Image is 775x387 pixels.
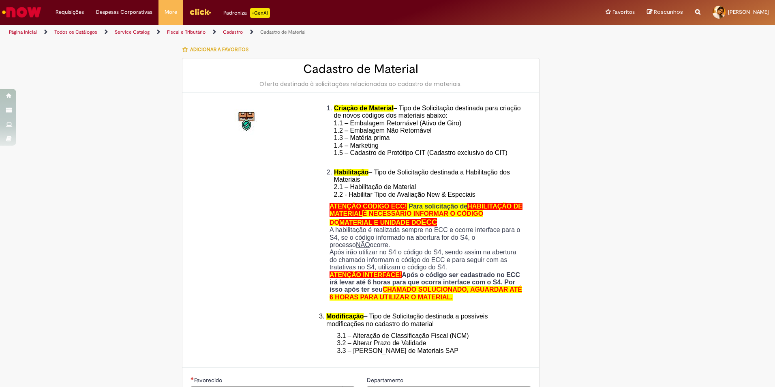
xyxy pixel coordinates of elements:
[334,169,368,176] span: Habilitação
[409,203,467,210] span: Para solicitação de
[330,203,522,217] span: HABILITAÇÃO DE MATERIAL
[337,332,469,354] span: 3.1 – Alteração de Classificação Fiscal (NCM) 3.2 – Alterar Prazo de Validade 3.3 – [PERSON_NAME]...
[115,29,150,35] a: Service Catalog
[330,210,483,226] span: É NECESSÁRIO INFORMAR O CÓDIGO DO
[647,9,683,16] a: Rascunhos
[367,376,405,384] span: Departamento
[223,8,270,18] div: Padroniza
[9,29,37,35] a: Página inicial
[654,8,683,16] span: Rascunhos
[330,286,522,300] span: CHAMADO SOLUCIONADO, AGUARDAR ATÉ 6 HORAS PARA UTILIZAR O MATERIAL.
[330,249,525,271] p: Após irão utilizar no S4 o código do S4, sendo assim na abertura do chamado informam o código do ...
[330,271,402,278] span: ATENÇÃO INTERFACE!
[96,8,152,16] span: Despesas Corporativas
[223,29,243,35] a: Cadastro
[612,8,635,16] span: Favoritos
[330,203,407,210] span: ATENÇÃO CÓDIGO ECC!
[190,46,248,53] span: Adicionar a Favoritos
[356,241,370,248] u: NÃO
[330,271,522,301] strong: Após o código ser cadastrado no ECC irá levar até 6 horas para que ocorra interface com o S4. Por...
[339,219,421,226] span: MATERIAL E UNIDADE DO
[191,377,194,380] span: Necessários
[326,313,525,328] li: – Tipo de Solicitação destinada a possíveis modificações no cadastro do material
[1,4,43,20] img: ServiceNow
[421,218,437,226] span: ECC
[54,29,97,35] a: Todos os Catálogos
[191,80,531,88] div: Oferta destinada à solicitações relacionadas ao cadastro de materiais.
[191,62,531,76] h2: Cadastro de Material
[250,8,270,18] p: +GenAi
[189,6,211,18] img: click_logo_yellow_360x200.png
[728,9,769,15] span: [PERSON_NAME]
[334,105,394,112] span: Criação de Material
[167,29,206,35] a: Fiscal e Tributário
[56,8,84,16] span: Requisições
[194,376,224,384] span: Necessários - Favorecido
[182,41,253,58] button: Adicionar a Favoritos
[334,169,510,198] span: – Tipo de Solicitação destinada a Habilitação dos Materiais 2.1 – Habilitação de Material 2.2 - H...
[165,8,177,16] span: More
[6,25,511,40] ul: Trilhas de página
[234,109,260,135] img: Cadastro de Material
[330,226,525,249] p: A habilitação é realizada sempre no ECC e ocorre interface para o S4, se o código informado na ab...
[326,313,364,320] span: Modificação
[260,29,306,35] a: Cadastro de Material
[334,105,521,164] span: – Tipo de Solicitação destinada para criação de novos códigos dos materiais abaixo: 1.1 – Embalag...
